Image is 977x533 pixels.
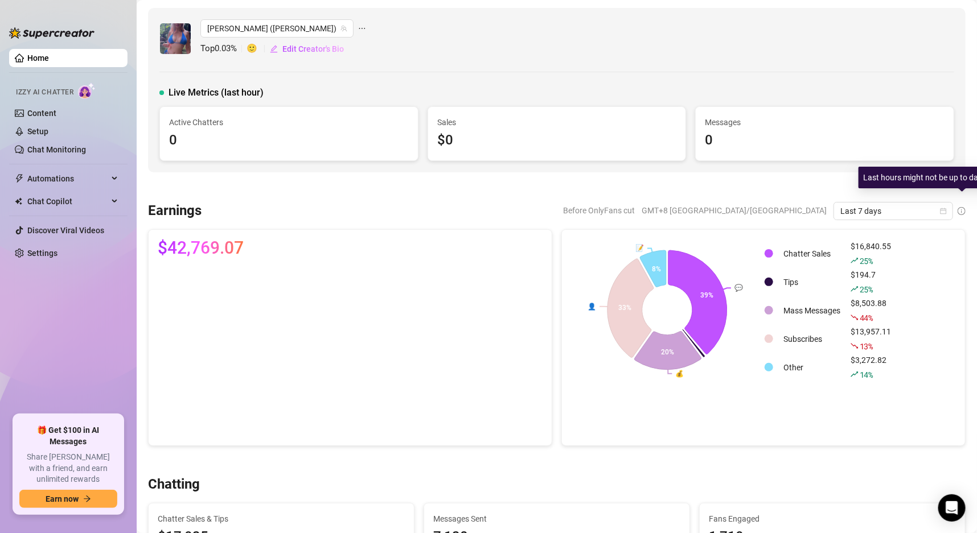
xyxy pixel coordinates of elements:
span: Before OnlyFans cut [563,202,635,219]
span: Izzy AI Chatter [16,87,73,98]
td: Tips [779,268,845,296]
img: Jaylie [160,23,191,54]
span: rise [851,257,859,265]
td: Other [779,354,845,381]
h3: Chatting [148,476,200,494]
span: Active Chatters [169,116,409,129]
text: 💬 [734,283,743,292]
text: 📝 [635,243,644,252]
div: $16,840.55 [851,240,891,267]
span: fall [851,342,859,350]
span: arrow-right [83,495,91,503]
span: Top 0.03 % [200,42,247,56]
td: Chatter Sales [779,240,845,267]
text: 👤 [588,302,596,311]
a: Setup [27,127,48,136]
span: Earn now [46,494,79,503]
span: calendar [940,208,947,214]
a: Settings [27,249,58,258]
span: Messages Sent [433,513,680,525]
span: rise [851,370,859,378]
span: Chat Copilot [27,192,108,210]
button: Edit Creator's Bio [269,40,344,58]
h3: Earnings [148,202,202,220]
span: Sales [437,116,677,129]
span: $42,769.07 [158,239,244,257]
a: Discover Viral Videos [27,226,104,235]
span: edit [270,45,278,53]
img: Chat Copilot [15,197,22,205]
span: info-circle [958,207,966,215]
span: Edit Creator's Bio [282,44,344,53]
a: Home [27,53,49,63]
span: ellipsis [358,19,366,38]
span: 13 % [860,341,873,352]
a: Content [27,109,56,118]
span: Live Metrics (last hour) [169,86,264,100]
button: Earn nowarrow-right [19,490,117,508]
div: $8,503.88 [851,297,891,324]
span: fall [851,313,859,321]
span: rise [851,285,859,293]
span: Share [PERSON_NAME] with a friend, and earn unlimited rewards [19,452,117,485]
span: thunderbolt [15,174,24,183]
span: 25 % [860,255,873,266]
span: 🙂 [247,42,269,56]
div: 0 [169,130,409,151]
span: 14 % [860,369,873,380]
span: Messages [705,116,945,129]
span: Fans Engaged [709,513,956,525]
div: 0 [705,130,945,151]
span: Last 7 days [840,203,946,220]
span: Chatter Sales & Tips [158,513,405,525]
div: $13,957.11 [851,325,891,353]
span: 🎁 Get $100 in AI Messages [19,425,117,447]
div: Open Intercom Messenger [938,494,966,522]
img: AI Chatter [78,82,96,99]
td: Subscribes [779,325,845,353]
text: 💰 [676,369,684,378]
span: GMT+8 [GEOGRAPHIC_DATA]/[GEOGRAPHIC_DATA] [642,202,827,219]
td: Mass Messages [779,297,845,324]
div: $3,272.82 [851,354,891,381]
div: $194.7 [851,268,891,296]
span: 25 % [860,284,873,295]
a: Chat Monitoring [27,145,86,154]
span: team [340,25,347,32]
div: $0 [437,130,677,151]
img: logo-BBDzfeDw.svg [9,27,95,39]
span: Jaylie (jaylietori) [207,20,347,37]
span: Automations [27,170,108,188]
span: 44 % [860,312,873,323]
